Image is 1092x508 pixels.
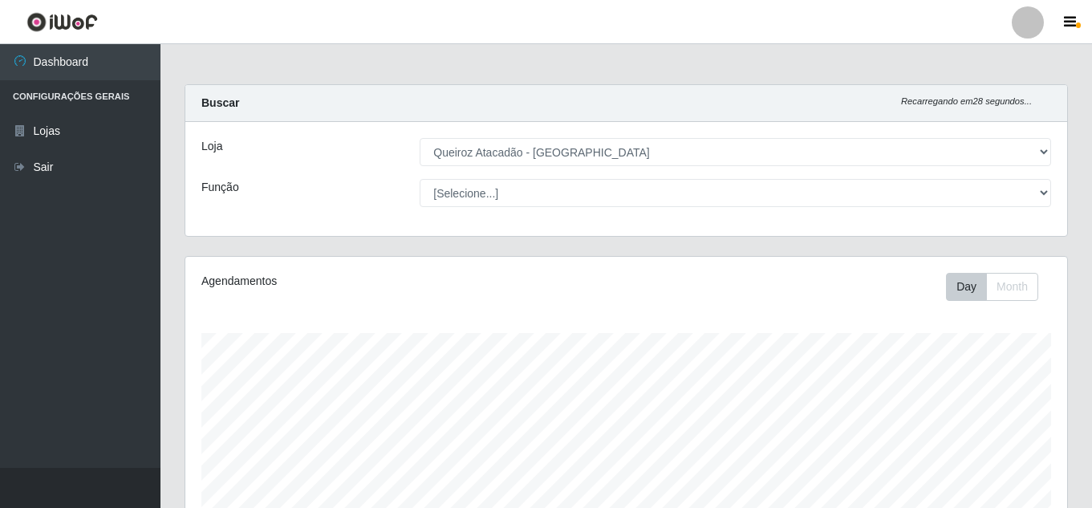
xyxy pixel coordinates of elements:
[901,96,1032,106] i: Recarregando em 28 segundos...
[946,273,987,301] button: Day
[201,273,542,290] div: Agendamentos
[986,273,1038,301] button: Month
[201,179,239,196] label: Função
[946,273,1038,301] div: First group
[946,273,1051,301] div: Toolbar with button groups
[201,138,222,155] label: Loja
[201,96,239,109] strong: Buscar
[26,12,98,32] img: CoreUI Logo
